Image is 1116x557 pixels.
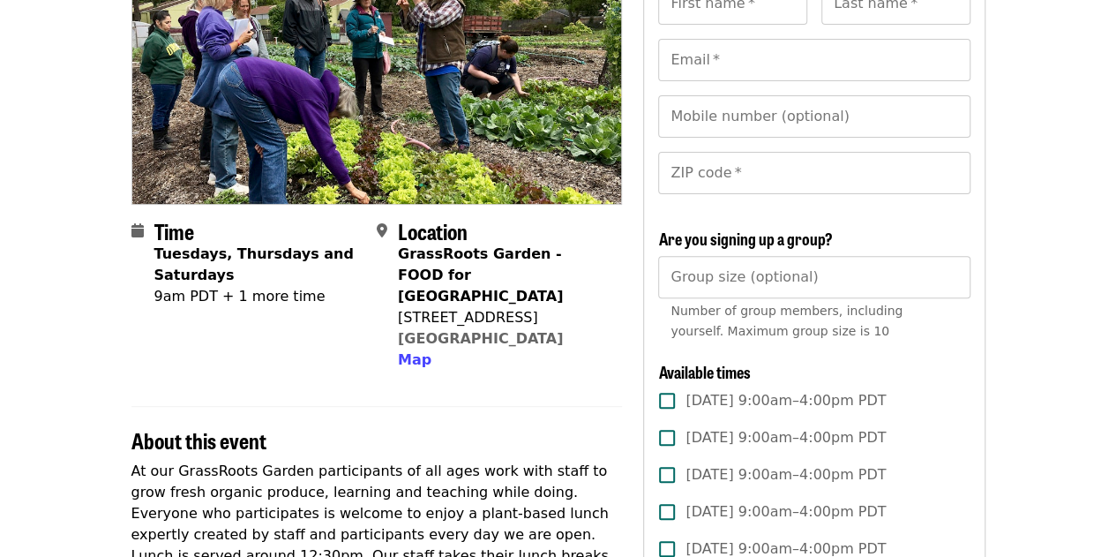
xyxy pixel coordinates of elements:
[658,152,970,194] input: ZIP code
[154,215,194,246] span: Time
[377,222,387,239] i: map-marker-alt icon
[658,256,970,298] input: [object Object]
[685,390,886,411] span: [DATE] 9:00am–4:00pm PDT
[154,286,363,307] div: 9am PDT + 1 more time
[685,464,886,485] span: [DATE] 9:00am–4:00pm PDT
[398,351,431,368] span: Map
[658,95,970,138] input: Mobile number (optional)
[398,215,468,246] span: Location
[398,307,608,328] div: [STREET_ADDRESS]
[131,222,144,239] i: calendar icon
[398,350,431,371] button: Map
[685,427,886,448] span: [DATE] 9:00am–4:00pm PDT
[658,360,750,383] span: Available times
[398,245,563,305] strong: GrassRoots Garden - FOOD for [GEOGRAPHIC_DATA]
[154,245,354,283] strong: Tuesdays, Thursdays and Saturdays
[670,304,903,338] span: Number of group members, including yourself. Maximum group size is 10
[685,501,886,523] span: [DATE] 9:00am–4:00pm PDT
[398,330,563,347] a: [GEOGRAPHIC_DATA]
[131,425,266,455] span: About this event
[658,39,970,81] input: Email
[658,227,832,250] span: Are you signing up a group?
